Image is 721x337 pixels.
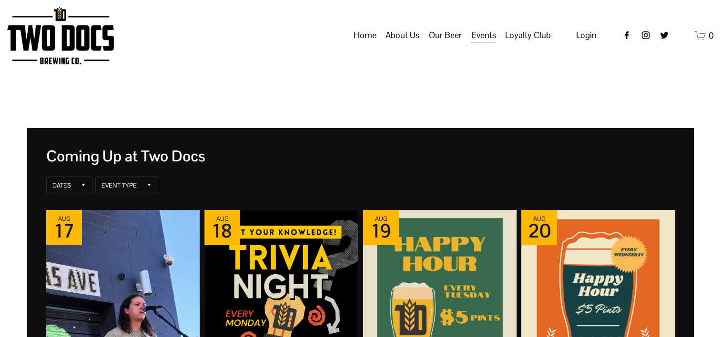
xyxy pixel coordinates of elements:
a: folder dropdown [429,26,462,44]
a: Home [353,26,376,44]
a: Login [576,27,597,43]
a: Facebook [622,30,631,40]
div: 17 [54,222,74,239]
span: Events [471,27,496,43]
div: Event Type [102,182,137,189]
a: 0 items in cart [694,30,714,41]
span: Login [576,30,597,40]
span: Loyalty Club [505,27,551,43]
a: folder dropdown [386,26,419,44]
div: Dates [52,182,71,189]
img: Two Docs Brewing Co. [7,7,114,64]
a: instagram-unauth [641,30,650,40]
div: Aug [54,216,74,222]
div: Event date: August 19 [363,210,399,245]
a: folder dropdown [471,26,496,44]
span: Our Beer [429,27,462,43]
div: Aug [528,216,550,222]
a: folder dropdown [505,26,551,44]
div: 19 [371,222,391,239]
div: Aug [371,216,391,222]
div: Aug [212,216,233,222]
div: Event date: August 17 [46,210,82,245]
div: 18 [212,222,233,239]
div: Event date: August 20 [521,210,557,245]
span: About Us [386,27,419,43]
div: 20 [528,222,550,239]
span: 0 [709,30,714,41]
a: twitter-unauth [660,30,669,40]
div: Coming Up at Two Docs [46,147,675,165]
div: Event date: August 18 [204,210,240,245]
